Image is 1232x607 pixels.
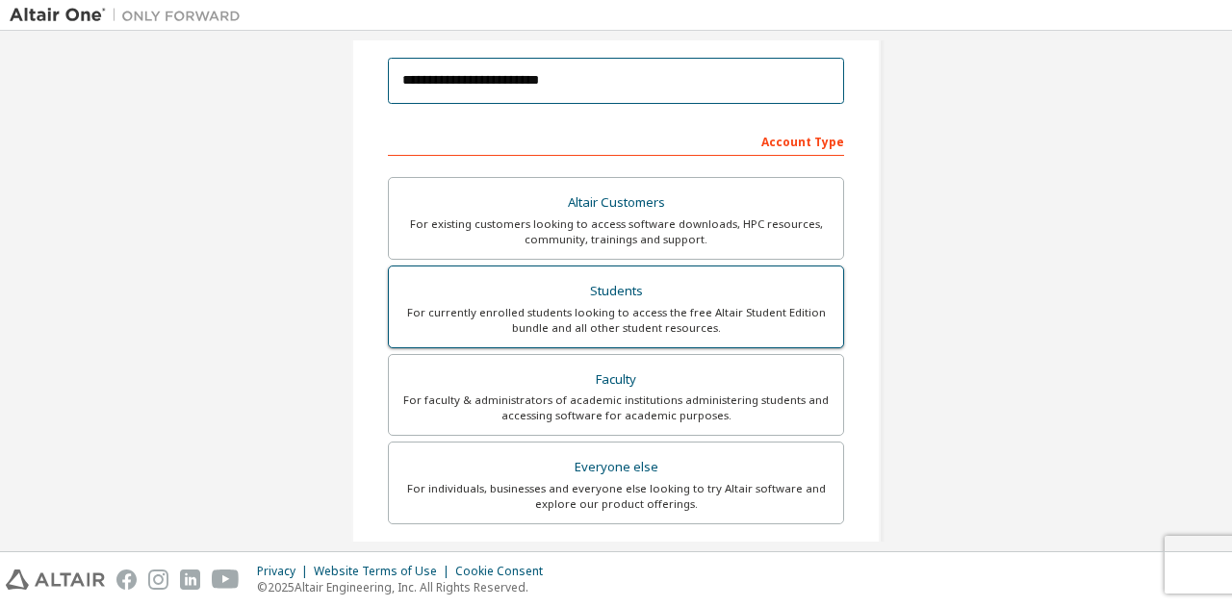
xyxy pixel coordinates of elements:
[400,367,832,393] div: Faculty
[400,392,832,423] div: For faculty & administrators of academic institutions administering students and accessing softwa...
[400,216,832,247] div: For existing customers looking to access software downloads, HPC resources, community, trainings ...
[455,564,554,579] div: Cookie Consent
[148,569,168,590] img: instagram.svg
[6,569,105,590] img: altair_logo.svg
[400,190,832,216] div: Altair Customers
[257,579,554,595] p: © 2025 Altair Engineering, Inc. All Rights Reserved.
[314,564,455,579] div: Website Terms of Use
[400,278,832,305] div: Students
[180,569,200,590] img: linkedin.svg
[400,481,832,512] div: For individuals, businesses and everyone else looking to try Altair software and explore our prod...
[388,125,844,156] div: Account Type
[400,305,832,336] div: For currently enrolled students looking to access the free Altair Student Edition bundle and all ...
[116,569,137,590] img: facebook.svg
[212,569,240,590] img: youtube.svg
[10,6,250,25] img: Altair One
[400,454,832,481] div: Everyone else
[257,564,314,579] div: Privacy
